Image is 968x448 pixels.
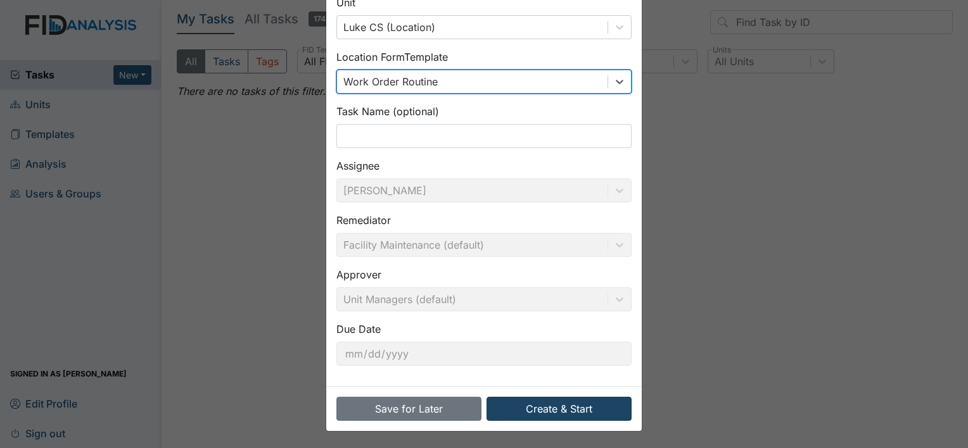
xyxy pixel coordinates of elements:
label: Assignee [336,158,379,173]
button: Save for Later [336,397,481,421]
label: Approver [336,267,381,282]
label: Remediator [336,213,391,228]
div: Luke CS (Location) [343,20,435,35]
div: Work Order Routine [343,74,438,89]
label: Task Name (optional) [336,104,439,119]
label: Due Date [336,321,381,337]
label: Location Form Template [336,49,448,65]
button: Create & Start [487,397,632,421]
